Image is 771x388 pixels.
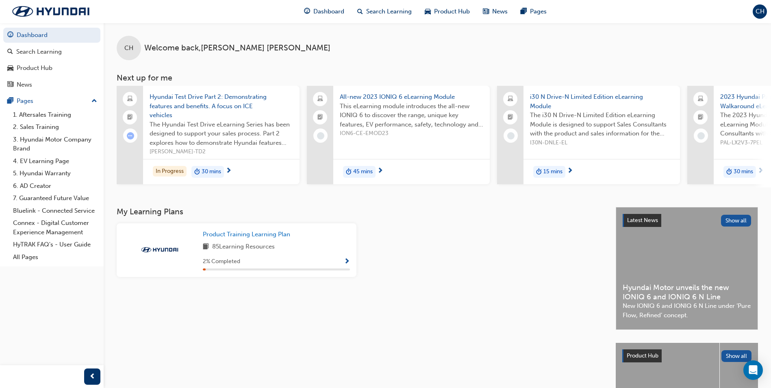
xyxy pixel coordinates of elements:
[340,92,483,102] span: All-new 2023 IONIQ 6 eLearning Module
[3,94,100,109] button: Pages
[203,257,240,266] span: 2 % Completed
[743,360,763,380] div: Open Intercom Messenger
[567,168,573,175] span: next-icon
[212,242,275,252] span: 85 Learning Resources
[418,3,476,20] a: car-iconProduct Hub
[521,7,527,17] span: pages-icon
[377,168,383,175] span: next-icon
[317,132,324,140] span: learningRecordVerb_NONE-icon
[758,168,764,175] span: next-icon
[317,94,323,105] span: laptop-icon
[7,81,13,89] span: news-icon
[507,132,515,140] span: learningRecordVerb_NONE-icon
[307,86,490,184] a: All-new 2023 IONIQ 6 eLearning ModuleThis eLearning module introduces the all-new IONIQ 6 to disc...
[298,3,351,20] a: guage-iconDashboard
[530,7,547,16] span: Pages
[16,47,62,57] div: Search Learning
[317,112,323,123] span: booktick-icon
[627,217,658,224] span: Latest News
[622,349,751,362] a: Product HubShow all
[351,3,418,20] a: search-iconSearch Learning
[17,63,52,73] div: Product Hub
[124,44,133,53] span: CH
[726,167,732,177] span: duration-icon
[543,167,563,177] span: 15 mins
[3,44,100,59] a: Search Learning
[756,7,764,16] span: CH
[353,167,373,177] span: 45 mins
[104,73,771,83] h3: Next up for me
[10,217,100,238] a: Connex - Digital Customer Experience Management
[366,7,412,16] span: Search Learning
[203,231,290,238] span: Product Training Learning Plan
[7,98,13,105] span: pages-icon
[476,3,514,20] a: news-iconNews
[10,205,100,217] a: Bluelink - Connected Service
[117,86,300,184] a: Hyundai Test Drive Part 2: Demonstrating features and benefits. A focus on ICE vehiclesThe Hyunda...
[530,138,673,148] span: I30N-DNLE-EL
[344,257,350,267] button: Show Progress
[4,3,98,20] img: Trak
[508,94,513,105] span: laptop-icon
[91,96,97,107] span: up-icon
[10,251,100,264] a: All Pages
[721,215,751,227] button: Show all
[346,167,352,177] span: duration-icon
[304,7,310,17] span: guage-icon
[721,350,752,362] button: Show all
[734,167,753,177] span: 30 mins
[492,7,508,16] span: News
[7,48,13,56] span: search-icon
[698,94,704,105] span: laptop-icon
[425,7,431,17] span: car-icon
[10,180,100,192] a: 6. AD Creator
[17,80,32,89] div: News
[623,214,751,227] a: Latest NewsShow all
[357,7,363,17] span: search-icon
[616,207,758,330] a: Latest NewsShow allHyundai Motor unveils the new IONIQ 6 and IONIQ 6 N LineNew IONIQ 6 and IONIQ ...
[434,7,470,16] span: Product Hub
[3,61,100,76] a: Product Hub
[7,32,13,39] span: guage-icon
[127,94,133,105] span: laptop-icon
[202,167,221,177] span: 30 mins
[137,246,182,254] img: Trak
[203,230,293,239] a: Product Training Learning Plan
[3,77,100,92] a: News
[117,207,603,216] h3: My Learning Plans
[344,258,350,266] span: Show Progress
[623,301,751,320] span: New IONIQ 6 and IONIQ 6 N Line under ‘Pure Flow, Refined’ concept.
[150,120,293,148] span: The Hyundai Test Drive eLearning Series has been designed to support your sales process. Part 2 e...
[127,132,134,140] span: learningRecordVerb_ATTEMPT-icon
[508,112,513,123] span: booktick-icon
[203,242,209,252] span: book-icon
[127,112,133,123] span: booktick-icon
[340,102,483,129] span: This eLearning module introduces the all-new IONIQ 6 to discover the range, unique key features, ...
[313,7,344,16] span: Dashboard
[530,92,673,111] span: i30 N Drive-N Limited Edition eLearning Module
[3,28,100,43] a: Dashboard
[194,167,200,177] span: duration-icon
[10,238,100,251] a: HyTRAK FAQ's - User Guide
[89,372,96,382] span: prev-icon
[153,166,187,177] div: In Progress
[150,147,293,157] span: [PERSON_NAME]-TD2
[10,155,100,168] a: 4. EV Learning Page
[340,129,483,138] span: ION6-CE-EMOD23
[483,7,489,17] span: news-icon
[753,4,767,19] button: CH
[226,168,232,175] span: next-icon
[514,3,553,20] a: pages-iconPages
[10,192,100,205] a: 7. Guaranteed Future Value
[697,132,705,140] span: learningRecordVerb_NONE-icon
[150,92,293,120] span: Hyundai Test Drive Part 2: Demonstrating features and benefits. A focus on ICE vehicles
[627,352,658,359] span: Product Hub
[10,121,100,133] a: 2. Sales Training
[144,44,330,53] span: Welcome back , [PERSON_NAME] [PERSON_NAME]
[530,111,673,138] span: The i30 N Drive-N Limited Edition eLearning Module is designed to support Sales Consultants with ...
[698,112,704,123] span: booktick-icon
[10,167,100,180] a: 5. Hyundai Warranty
[3,26,100,94] button: DashboardSearch LearningProduct HubNews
